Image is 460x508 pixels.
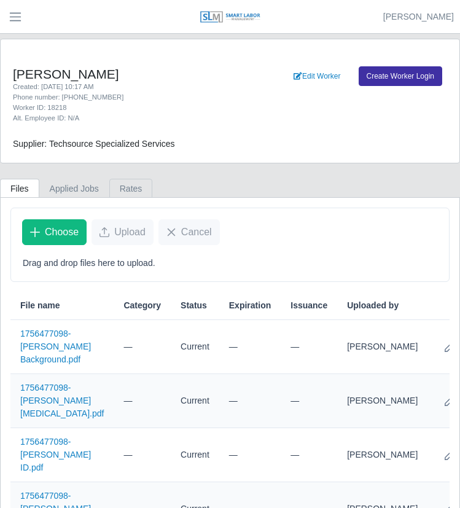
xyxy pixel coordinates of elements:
td: — [219,428,281,482]
span: Cancel [181,225,212,240]
td: Current [171,320,219,374]
td: Current [171,428,219,482]
td: — [281,320,337,374]
td: — [114,320,171,374]
a: Edit Worker [286,66,348,86]
span: File name [20,299,60,312]
span: Issuance [290,299,327,312]
td: — [219,374,281,428]
button: Choose [22,219,87,245]
td: — [114,374,171,428]
td: Current [171,374,219,428]
td: [PERSON_NAME] [337,320,427,374]
td: [PERSON_NAME] [337,428,427,482]
td: — [281,428,337,482]
div: Alt. Employee ID: N/A [13,113,221,123]
span: Category [123,299,161,312]
div: Created: [DATE] 10:17 AM [13,82,221,92]
a: Rates [109,179,153,198]
a: [PERSON_NAME] [383,10,454,23]
p: Drag and drop files here to upload. [23,257,437,270]
span: Supplier: Techsource Specialized Services [13,139,175,149]
span: Choose [45,225,79,240]
td: — [114,428,171,482]
span: Expiration [229,299,271,312]
a: 1756477098-[PERSON_NAME] Background.pdf [20,329,91,364]
img: SLM Logo [200,10,261,24]
button: Upload [92,219,154,245]
td: [PERSON_NAME] [337,374,427,428]
h4: [PERSON_NAME] [13,66,221,82]
span: Uploaded by [347,299,399,312]
span: Status [181,299,207,312]
div: Worker ID: 18218 [13,103,221,113]
td: — [219,320,281,374]
a: 1756477098-[PERSON_NAME] ID.pdf [20,437,91,472]
button: Cancel [158,219,220,245]
td: — [281,374,337,428]
span: Upload [114,225,146,240]
a: Applied Jobs [39,179,109,198]
div: Phone number: [PHONE_NUMBER] [13,92,221,103]
a: 1756477098-[PERSON_NAME] [MEDICAL_DATA].pdf [20,383,104,418]
a: Create Worker Login [359,66,443,86]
